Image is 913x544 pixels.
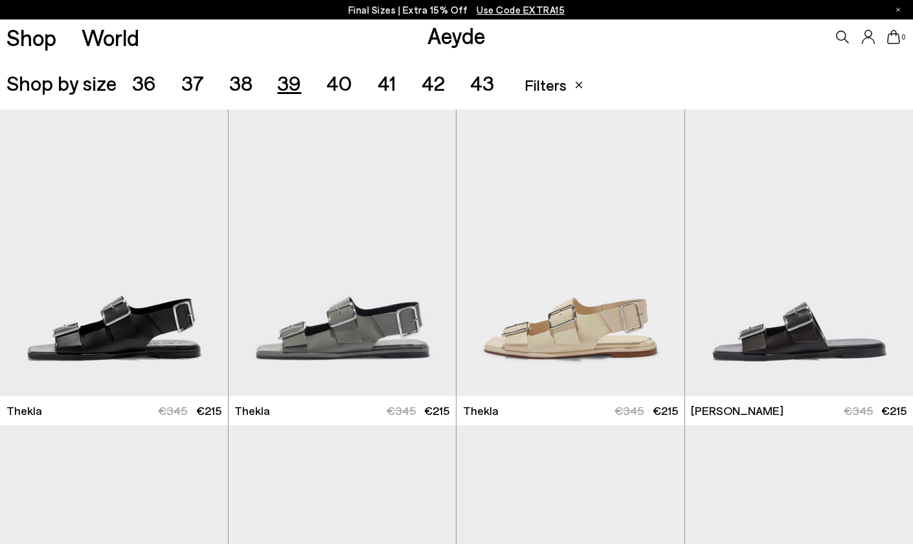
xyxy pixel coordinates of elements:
a: Aeyde [427,21,486,49]
img: Thekla Leather Slingback Sandals [229,110,456,396]
a: Shop [6,26,56,49]
span: €345 [844,403,873,418]
span: 39 [277,70,301,95]
a: 0 [887,30,900,44]
span: €345 [387,403,416,418]
span: Thekla [463,403,499,419]
span: 37 [181,70,204,95]
span: Shop by size [6,72,117,93]
a: Next slide Previous slide [229,110,456,396]
span: 0 [900,34,907,41]
span: Navigate to /collections/ss25-final-sizes [477,4,565,16]
span: Thekla [6,403,42,419]
span: €345 [614,403,644,418]
a: World [82,26,139,49]
span: Filters [524,75,567,94]
span: [PERSON_NAME] [691,403,783,419]
span: Thekla [234,403,270,419]
div: 1 / 6 [229,110,456,396]
span: 41 [378,70,396,95]
span: €215 [881,403,907,418]
span: €345 [158,403,187,418]
span: €215 [424,403,449,418]
span: 38 [229,70,253,95]
span: €215 [196,403,221,418]
span: 40 [326,70,352,95]
img: Thekla Leather Slingback Sandals [456,110,684,396]
p: Final Sizes | Extra 15% Off [348,2,565,18]
a: Thekla €345 €215 [229,396,456,425]
a: Thekla €345 €215 [456,396,684,425]
span: 36 [132,70,156,95]
span: 42 [422,70,445,95]
span: €215 [653,403,678,418]
span: 43 [470,70,494,95]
